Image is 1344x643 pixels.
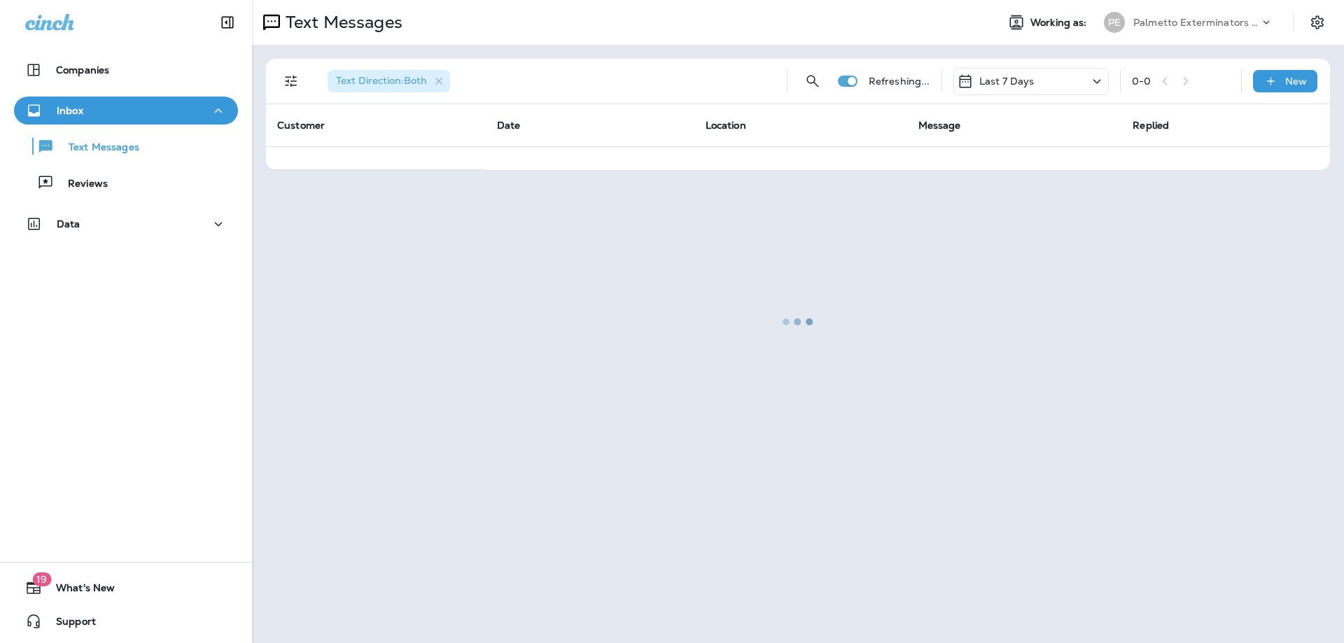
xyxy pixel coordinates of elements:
button: Collapse Sidebar [208,8,247,36]
p: Reviews [54,178,108,191]
button: 19What's New [14,574,238,602]
button: Data [14,210,238,238]
button: Text Messages [14,132,238,161]
button: Companies [14,56,238,84]
button: Inbox [14,97,238,125]
p: Data [57,218,80,229]
p: Inbox [57,105,83,116]
p: New [1285,76,1307,87]
span: What's New [42,582,115,599]
button: Reviews [14,168,238,197]
span: 19 [32,572,51,586]
button: Support [14,607,238,635]
p: Text Messages [55,141,139,155]
span: Support [42,616,96,633]
p: Companies [56,64,109,76]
